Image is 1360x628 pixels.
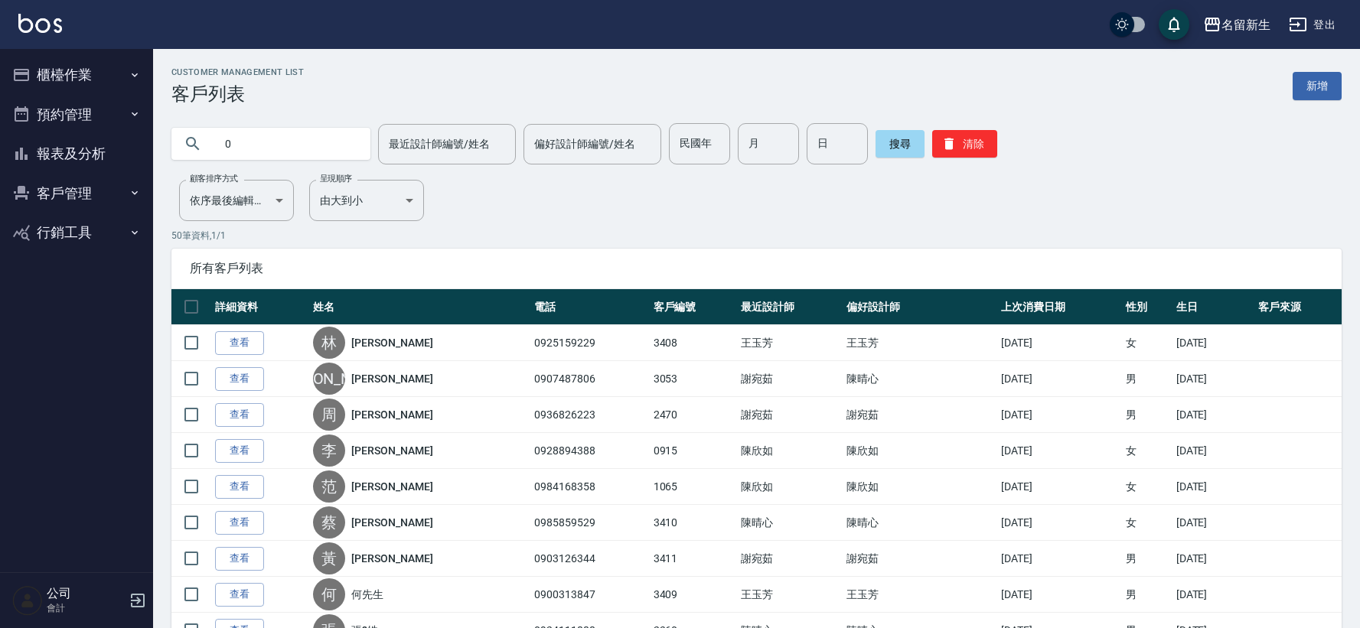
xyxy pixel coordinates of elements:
[309,180,424,221] div: 由大到小
[650,505,737,541] td: 3410
[1283,11,1342,39] button: 登出
[997,289,1122,325] th: 上次消費日期
[997,325,1122,361] td: [DATE]
[313,327,345,359] div: 林
[843,433,997,469] td: 陳欣如
[932,130,997,158] button: 清除
[843,541,997,577] td: 謝宛茹
[6,213,147,252] button: 行銷工具
[1172,397,1254,433] td: [DATE]
[997,433,1122,469] td: [DATE]
[190,173,238,184] label: 顧客排序方式
[12,585,43,616] img: Person
[1172,505,1254,541] td: [DATE]
[1197,9,1277,41] button: 名留新生
[997,541,1122,577] td: [DATE]
[997,397,1122,433] td: [DATE]
[530,469,649,505] td: 0984168358
[737,541,843,577] td: 謝宛茹
[997,577,1122,613] td: [DATE]
[351,515,432,530] a: [PERSON_NAME]
[313,470,345,503] div: 范
[214,123,358,164] input: 搜尋關鍵字
[1172,361,1254,397] td: [DATE]
[650,577,737,613] td: 3409
[876,130,925,158] button: 搜尋
[1122,433,1172,469] td: 女
[997,469,1122,505] td: [DATE]
[843,397,997,433] td: 謝宛茹
[6,55,147,95] button: 櫃檯作業
[215,547,264,571] a: 查看
[650,325,737,361] td: 3408
[650,433,737,469] td: 0915
[309,289,530,325] th: 姓名
[843,361,997,397] td: 陳晴心
[47,586,125,601] h5: 公司
[1172,289,1254,325] th: 生日
[530,505,649,541] td: 0985859529
[1254,289,1342,325] th: 客戶來源
[843,505,997,541] td: 陳晴心
[351,407,432,422] a: [PERSON_NAME]
[1122,289,1172,325] th: 性別
[313,399,345,431] div: 周
[530,433,649,469] td: 0928894388
[6,134,147,174] button: 報表及分析
[1172,433,1254,469] td: [DATE]
[843,289,997,325] th: 偏好設計師
[843,469,997,505] td: 陳欣如
[313,363,345,395] div: [PERSON_NAME]
[1122,469,1172,505] td: 女
[843,577,997,613] td: 王玉芳
[737,397,843,433] td: 謝宛茹
[650,541,737,577] td: 3411
[530,325,649,361] td: 0925159229
[351,443,432,458] a: [PERSON_NAME]
[215,511,264,535] a: 查看
[737,325,843,361] td: 王玉芳
[737,361,843,397] td: 謝宛茹
[1122,361,1172,397] td: 男
[1122,325,1172,361] td: 女
[351,335,432,350] a: [PERSON_NAME]
[650,469,737,505] td: 1065
[320,173,352,184] label: 呈現順序
[18,14,62,33] img: Logo
[215,331,264,355] a: 查看
[1172,577,1254,613] td: [DATE]
[171,67,304,77] h2: Customer Management List
[171,83,304,105] h3: 客戶列表
[1293,72,1342,100] a: 新增
[737,433,843,469] td: 陳欣如
[351,371,432,386] a: [PERSON_NAME]
[1122,541,1172,577] td: 男
[6,174,147,213] button: 客戶管理
[215,439,264,463] a: 查看
[530,397,649,433] td: 0936826223
[997,505,1122,541] td: [DATE]
[1122,397,1172,433] td: 男
[530,289,649,325] th: 電話
[1172,469,1254,505] td: [DATE]
[1122,577,1172,613] td: 男
[215,583,264,607] a: 查看
[650,289,737,325] th: 客戶編號
[650,397,737,433] td: 2470
[737,469,843,505] td: 陳欣如
[530,541,649,577] td: 0903126344
[215,475,264,499] a: 查看
[1172,541,1254,577] td: [DATE]
[190,261,1323,276] span: 所有客戶列表
[997,361,1122,397] td: [DATE]
[47,601,125,615] p: 會計
[211,289,309,325] th: 詳細資料
[530,577,649,613] td: 0900313847
[1221,15,1270,34] div: 名留新生
[1122,505,1172,541] td: 女
[313,578,345,610] div: 何
[530,361,649,397] td: 0907487806
[351,587,383,602] a: 何先生
[843,325,997,361] td: 王玉芳
[6,95,147,135] button: 預約管理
